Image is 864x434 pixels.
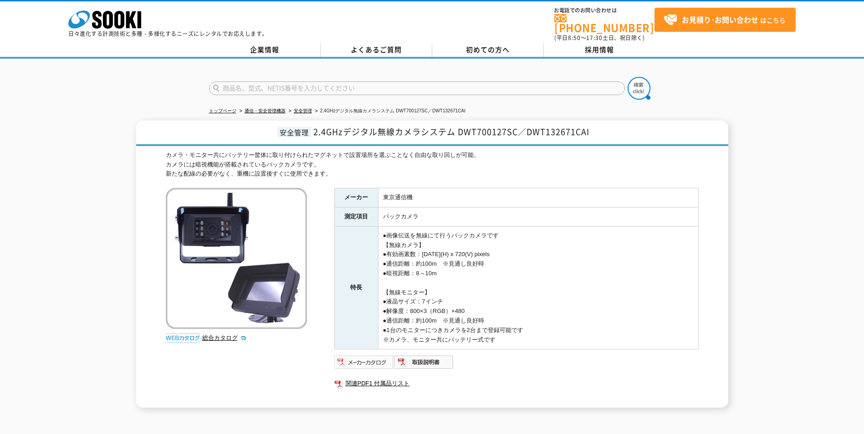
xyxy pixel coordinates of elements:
[664,13,786,27] span: はこちら
[209,108,236,113] a: トップページ
[166,333,200,343] img: webカタログ
[378,188,698,207] td: 東京通信機
[166,151,699,179] div: カメラ・モニター共にバッテリー筐体に取り付けられたマグネットで設置場所を選ぶことなく自由な取り回しが可能。 カメラには暗視機能が搭載されているバックカメラです。 新たな配線の必要がなく、重機に設...
[682,14,758,25] strong: お見積り･お問い合わせ
[394,355,454,369] img: 取扱説明書
[313,106,466,116] li: 2.4GHzデジタル無線カメラシステム DWT700127SC／DWT132671CAI
[568,34,581,42] span: 8:50
[166,188,307,329] img: 2.4GHzデジタル無線カメラシステム DWT700127SC／DWT132671CAI
[321,43,432,57] a: よくあるご質問
[313,126,589,138] span: 2.4GHzデジタル無線カメラシステム DWT700127SC／DWT132671CAI
[294,108,312,113] a: 安全管理
[378,207,698,227] td: バックカメラ
[334,188,378,207] th: メーカー
[334,355,394,369] img: メーカーカタログ
[68,31,268,36] p: 日々進化する計測技術と多種・多様化するニーズにレンタルでお応えします。
[554,14,654,33] a: [PHONE_NUMBER]
[586,34,603,42] span: 17:30
[334,361,394,368] a: メーカーカタログ
[432,43,544,57] a: 初めての方へ
[334,378,699,389] a: 関連PDF1 付属品リスト
[334,207,378,227] th: 測定項目
[628,77,650,100] img: btn_search.png
[209,81,625,95] input: 商品名、型式、NETIS番号を入力してください
[378,226,698,349] td: ●画像伝送を無線にて行うバックカメラです 【無線カメラ】 ●有効画素数：[DATE](H) x 720(V) pixels ●通信距離：約100m ※見通し良好時 ●暗視距離：8～10m 【無線...
[394,361,454,368] a: 取扱説明書
[654,8,796,32] a: お見積り･お問い合わせはこちら
[554,8,654,13] span: お電話でのお問い合わせは
[277,127,311,137] span: 安全管理
[245,108,286,113] a: 通信・安全管理機器
[202,334,247,341] a: 総合カタログ
[334,226,378,349] th: 特長
[466,45,510,55] span: 初めての方へ
[209,43,321,57] a: 企業情報
[544,43,655,57] a: 採用情報
[554,34,644,42] span: (平日 ～ 土日、祝日除く)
